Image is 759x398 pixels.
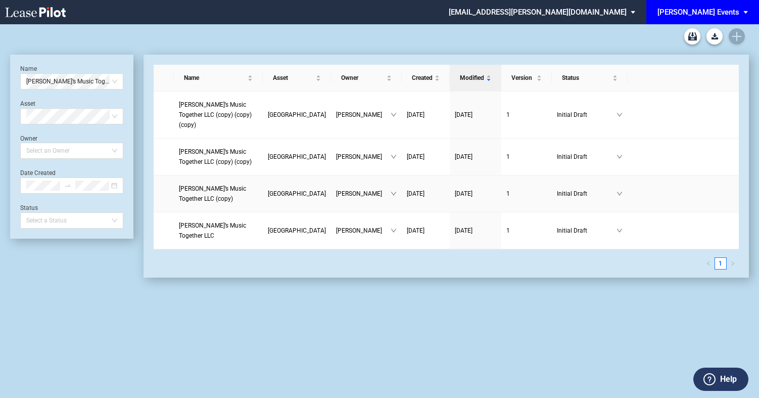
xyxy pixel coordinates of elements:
span: Initial Draft [557,189,616,199]
span: Asset [273,73,314,83]
span: [DATE] [407,227,424,234]
a: [DATE] [455,152,496,162]
span: Tracie’s Music Together LLC [179,222,246,239]
th: Created [402,65,450,92]
button: left [702,257,715,270]
a: [DATE] [455,226,496,236]
span: Initial Draft [557,110,616,120]
span: Tracie’s Music Together LLC (copy) [179,185,246,202]
a: [PERSON_NAME]’s Music Together LLC (copy) (copy) [179,147,258,167]
span: [DATE] [455,111,472,118]
a: 1 [506,189,547,199]
button: Help [693,368,748,391]
span: Version [511,73,535,83]
span: down [616,112,623,118]
span: [PERSON_NAME] [336,226,391,236]
span: right [730,261,735,266]
th: Owner [331,65,402,92]
span: Tracie’s Music Together LLC (copy) (copy) (copy) [179,101,252,128]
button: right [727,257,739,270]
span: Tracie’s Music Together LLC [26,74,117,89]
span: Initial Draft [557,152,616,162]
span: Downtown Palm Beach Gardens [268,111,326,118]
a: [PERSON_NAME]’s Music Together LLC [179,220,258,241]
a: [GEOGRAPHIC_DATA] [268,110,326,120]
span: [DATE] [407,111,424,118]
span: Name [184,73,246,83]
span: [PERSON_NAME] [336,152,391,162]
label: Date Created [20,169,56,176]
label: Asset [20,100,35,107]
a: 1 [506,110,547,120]
span: 1 [506,190,510,197]
a: 1 [506,152,547,162]
th: Status [552,65,628,92]
span: Modified [460,73,484,83]
th: Version [501,65,552,92]
span: Downtown Palm Beach Gardens [268,153,326,160]
span: down [616,228,623,234]
label: Status [20,204,38,211]
label: Owner [20,135,37,142]
span: down [391,154,397,160]
div: [PERSON_NAME] Events [657,8,739,17]
span: 1 [506,153,510,160]
span: left [706,261,711,266]
label: Help [720,373,737,386]
a: [PERSON_NAME]’s Music Together LLC (copy) (copy) (copy) [179,100,258,130]
span: down [391,112,397,118]
li: 1 [715,257,727,270]
a: [DATE] [455,189,496,199]
th: Name [174,65,263,92]
span: 1 [506,227,510,234]
span: swap-right [64,182,71,189]
a: [DATE] [407,226,445,236]
label: Name [20,65,37,72]
span: [DATE] [455,227,472,234]
span: down [616,191,623,197]
a: [GEOGRAPHIC_DATA] [268,152,326,162]
a: Download Blank Form [706,28,723,45]
a: [PERSON_NAME]’s Music Together LLC (copy) [179,184,258,204]
a: [DATE] [407,110,445,120]
span: Downtown Palm Beach Gardens [268,227,326,234]
span: 1 [506,111,510,118]
span: [DATE] [407,190,424,197]
span: down [391,228,397,234]
a: 1 [506,226,547,236]
span: [PERSON_NAME] [336,110,391,120]
span: Created [412,73,433,83]
li: Previous Page [702,257,715,270]
th: Asset [263,65,331,92]
a: [DATE] [455,110,496,120]
span: [DATE] [407,153,424,160]
span: Owner [341,73,385,83]
span: down [391,191,397,197]
span: [DATE] [455,190,472,197]
a: [DATE] [407,189,445,199]
a: 1 [715,258,726,269]
span: down [616,154,623,160]
th: Modified [450,65,501,92]
span: [DATE] [455,153,472,160]
span: to [64,182,71,189]
span: Tracie’s Music Together LLC (copy) (copy) [179,148,252,165]
a: [DATE] [407,152,445,162]
span: [PERSON_NAME] [336,189,391,199]
li: Next Page [727,257,739,270]
span: Initial Draft [557,226,616,236]
a: [GEOGRAPHIC_DATA] [268,226,326,236]
span: Status [562,73,610,83]
a: Archive [684,28,700,45]
span: Downtown Palm Beach Gardens [268,190,326,197]
a: [GEOGRAPHIC_DATA] [268,189,326,199]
